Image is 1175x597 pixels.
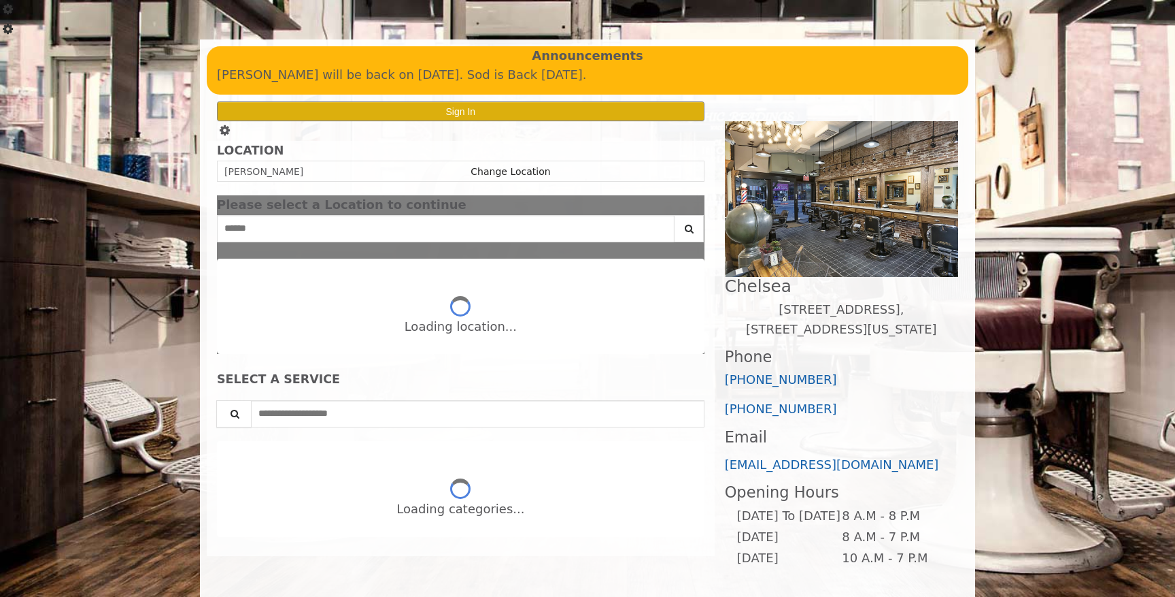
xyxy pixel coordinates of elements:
div: Loading categories... [396,500,524,519]
p: [PERSON_NAME] will be back on [DATE]. Sod is Back [DATE]. [217,65,958,85]
h2: Chelsea [725,277,958,295]
td: [DATE] [736,548,841,569]
a: [PHONE_NUMBER] [725,402,837,416]
td: 8 A.M - 8 P.M [841,506,947,527]
a: [EMAIL_ADDRESS][DOMAIN_NAME] [725,457,939,472]
b: LOCATION [217,144,284,157]
button: Sign In [217,101,704,121]
td: 8 A.M - 7 P.M [841,527,947,548]
div: Center Select [217,215,704,249]
td: [DATE] To [DATE] [736,506,841,527]
b: Announcements [532,46,643,66]
span: [PERSON_NAME] [224,166,303,177]
i: Search button [681,224,697,233]
span: Please select a Location to continue [217,197,466,212]
div: Loading location... [405,317,517,337]
a: Change Location [471,166,550,177]
td: 10 A.M - 7 P.M [841,548,947,569]
td: [DATE] [736,527,841,548]
button: Service Search [216,400,252,427]
a: [PHONE_NUMBER] [725,372,837,387]
h3: Email [725,429,958,446]
div: SELECT A SERVICE [217,373,704,386]
p: [STREET_ADDRESS],[STREET_ADDRESS][US_STATE] [725,300,958,340]
input: Search Center [217,215,675,242]
h3: Phone [725,349,958,366]
h3: Opening Hours [725,484,958,501]
button: close dialog [684,201,704,210]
